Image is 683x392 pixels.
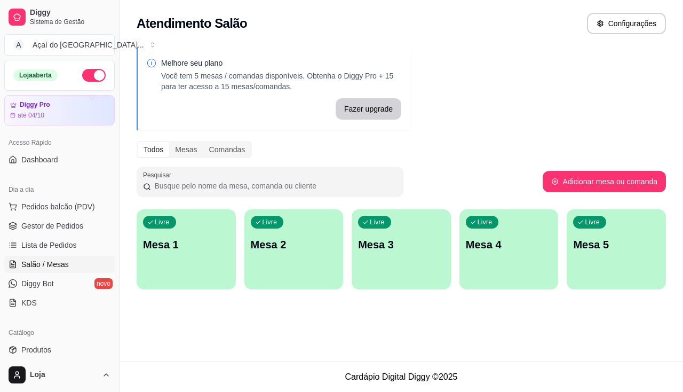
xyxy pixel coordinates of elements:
[251,237,337,252] p: Mesa 2
[587,13,666,34] button: Configurações
[4,217,115,234] a: Gestor de Pedidos
[138,142,169,157] div: Todos
[543,171,666,192] button: Adicionar mesa ou comanda
[4,275,115,292] a: Diggy Botnovo
[4,237,115,254] a: Lista de Pedidos
[21,201,95,212] span: Pedidos balcão (PDV)
[161,70,401,92] p: Você tem 5 mesas / comandas disponíveis. Obtenha o Diggy Pro + 15 para ter acesso a 15 mesas/coma...
[21,278,54,289] span: Diggy Bot
[370,218,385,226] p: Livre
[4,256,115,273] a: Salão / Mesas
[336,98,401,120] button: Fazer upgrade
[143,170,175,179] label: Pesquisar
[466,237,552,252] p: Mesa 4
[137,209,236,289] button: LivreMesa 1
[30,18,110,26] span: Sistema de Gestão
[21,240,77,250] span: Lista de Pedidos
[82,69,106,82] button: Alterar Status
[244,209,344,289] button: LivreMesa 2
[20,101,50,109] article: Diggy Pro
[4,341,115,358] a: Produtos
[143,237,229,252] p: Mesa 1
[4,34,115,56] button: Select a team
[137,15,247,32] h2: Atendimento Salão
[478,218,493,226] p: Livre
[30,8,110,18] span: Diggy
[4,4,115,30] a: DiggySistema de Gestão
[567,209,666,289] button: LivreMesa 5
[203,142,251,157] div: Comandas
[459,209,559,289] button: LivreMesa 4
[33,40,144,50] div: Açaí do [GEOGRAPHIC_DATA] ...
[358,237,444,252] p: Mesa 3
[4,198,115,215] button: Pedidos balcão (PDV)
[155,218,170,226] p: Livre
[4,362,115,388] button: Loja
[352,209,451,289] button: LivreMesa 3
[13,69,58,81] div: Loja aberta
[4,134,115,151] div: Acesso Rápido
[4,324,115,341] div: Catálogo
[120,362,683,392] footer: Cardápio Digital Diggy © 2025
[18,111,44,120] article: até 04/10
[151,181,397,191] input: Pesquisar
[21,259,69,270] span: Salão / Mesas
[4,95,115,126] a: Diggy Proaté 04/10
[13,40,24,50] span: A
[21,221,83,231] span: Gestor de Pedidos
[21,154,58,165] span: Dashboard
[161,58,401,68] p: Melhore seu plano
[21,344,51,355] span: Produtos
[21,297,37,308] span: KDS
[263,218,277,226] p: Livre
[169,142,203,157] div: Mesas
[4,294,115,311] a: KDS
[4,181,115,198] div: Dia a dia
[585,218,600,226] p: Livre
[4,151,115,168] a: Dashboard
[30,370,98,380] span: Loja
[573,237,660,252] p: Mesa 5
